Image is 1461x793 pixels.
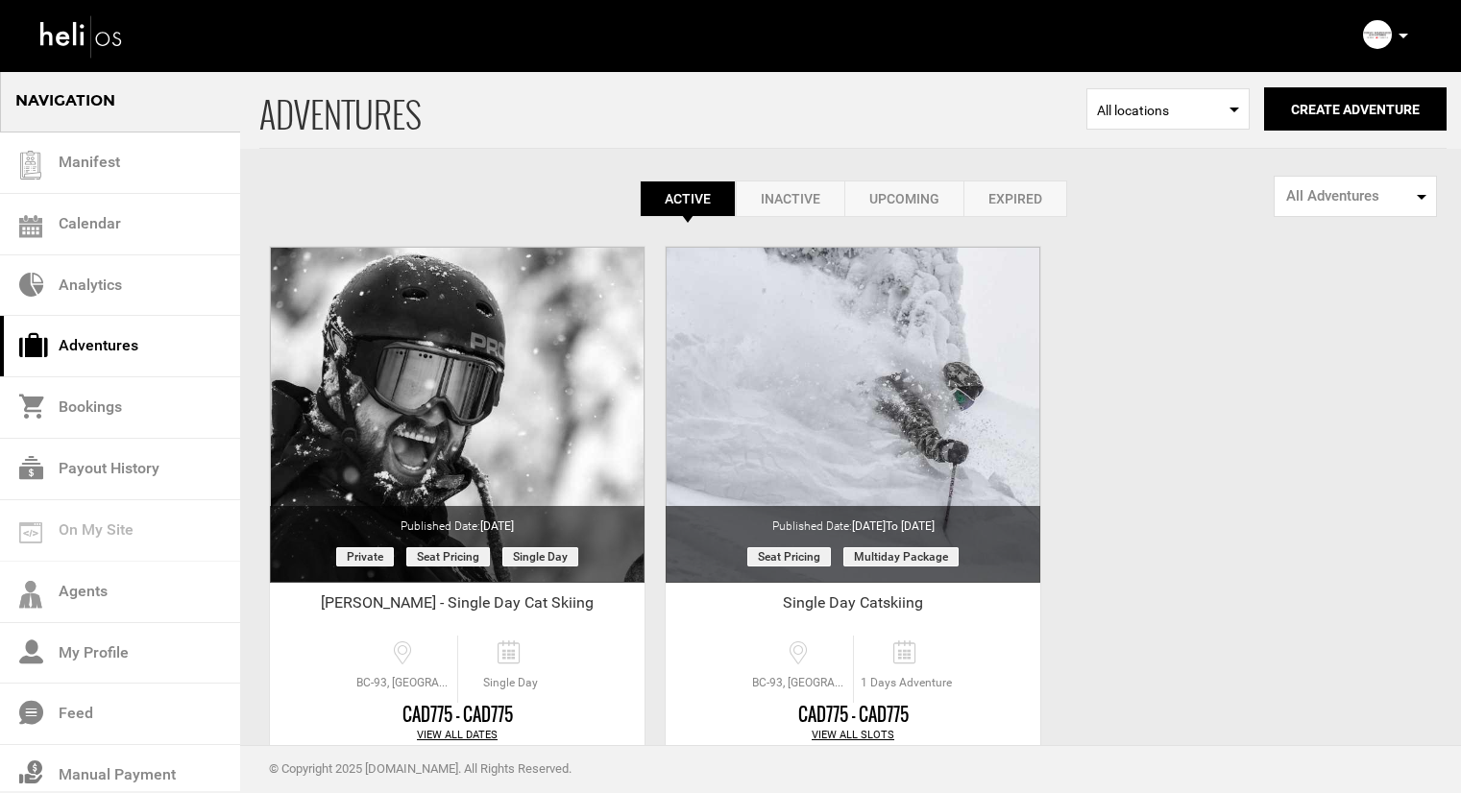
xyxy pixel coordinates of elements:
[270,728,645,743] div: View All Dates
[38,11,125,61] img: heli-logo
[640,180,736,217] a: Active
[1264,87,1447,131] button: Create Adventure
[458,675,563,691] span: Single Day
[1097,101,1239,120] span: All locations
[270,506,645,535] div: Published Date:
[852,519,935,533] span: [DATE]
[666,592,1040,621] div: Single Day Catskiing
[502,547,578,566] span: Single day
[19,522,42,543] img: on_my_site.svg
[844,180,963,217] a: Upcoming
[963,180,1067,217] a: Expired
[480,519,514,533] span: [DATE]
[1086,88,1250,130] span: Select box activate
[1286,186,1412,206] span: All Adventures
[854,675,959,691] span: 1 Days Adventure
[736,180,844,217] a: Inactive
[336,547,394,566] span: Private
[1363,20,1392,49] img: e7c63f2c2a6d79bc92c760dc4fb4c462.png
[16,151,45,180] img: guest-list.svg
[19,215,42,238] img: calendar.svg
[666,703,1040,728] div: CAD775 - CAD775
[19,581,42,609] img: agents-icon.svg
[886,519,935,533] span: to [DATE]
[270,592,645,621] div: [PERSON_NAME] - Single Day Cat Skiing
[843,547,959,566] span: Multiday package
[666,506,1040,535] div: Published Date:
[270,703,645,728] div: CAD775 - CAD775
[1274,176,1437,217] button: All Adventures
[259,70,1086,148] span: ADVENTURES
[666,728,1040,743] div: View All Slots
[406,547,490,566] span: Seat Pricing
[747,547,831,566] span: Seat Pricing
[747,675,853,691] span: BC-93, [GEOGRAPHIC_DATA], [GEOGRAPHIC_DATA], [GEOGRAPHIC_DATA]
[352,675,457,691] span: BC-93, [GEOGRAPHIC_DATA], [GEOGRAPHIC_DATA]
